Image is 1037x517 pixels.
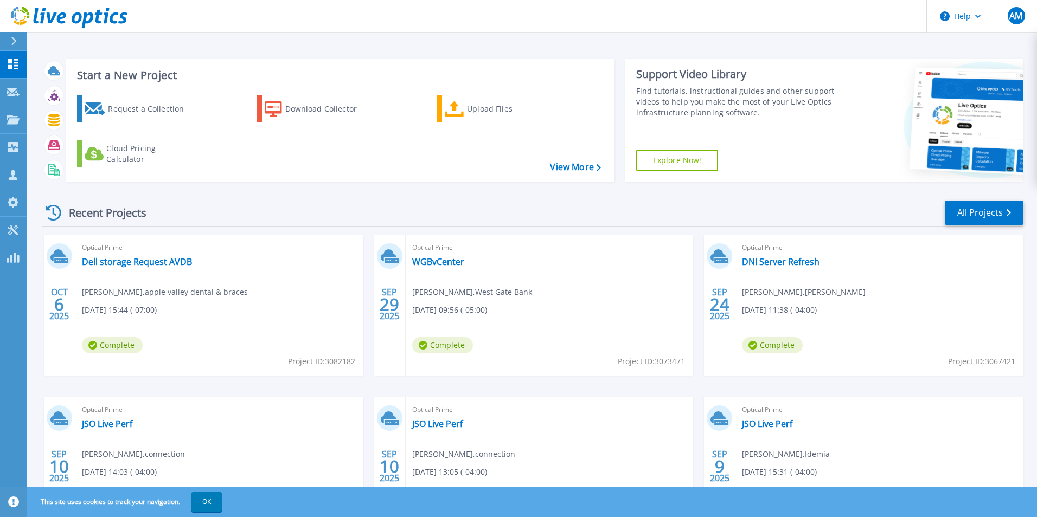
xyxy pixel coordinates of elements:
h3: Start a New Project [77,69,600,81]
div: Request a Collection [108,98,195,120]
a: WGBvCenter [412,256,464,267]
span: [DATE] 09:56 (-05:00) [412,304,487,316]
span: 24 [710,300,729,309]
span: Optical Prime [82,404,357,416]
a: All Projects [945,201,1023,225]
a: View More [550,162,600,172]
span: [DATE] 15:31 (-04:00) [742,466,817,478]
span: [PERSON_NAME] , apple valley dental & braces [82,286,248,298]
span: Complete [742,337,803,353]
span: 10 [380,462,399,471]
div: Find tutorials, instructional guides and other support videos to help you make the most of your L... [636,86,839,118]
a: Upload Files [437,95,558,122]
a: Dell storage Request AVDB [82,256,192,267]
span: Optical Prime [412,404,687,416]
span: 6 [54,300,64,309]
span: [PERSON_NAME] , connection [412,448,515,460]
span: [PERSON_NAME] , Idemia [742,448,830,460]
div: SEP 2025 [709,285,730,324]
a: Request a Collection [77,95,198,122]
div: Download Collector [285,98,372,120]
div: SEP 2025 [379,285,400,324]
span: [PERSON_NAME] , [PERSON_NAME] [742,286,866,298]
div: Support Video Library [636,67,839,81]
a: Cloud Pricing Calculator [77,140,198,167]
span: [DATE] 11:38 (-04:00) [742,304,817,316]
span: This site uses cookies to track your navigation. [30,492,222,512]
button: OK [191,492,222,512]
div: Upload Files [467,98,554,120]
a: JSO Live Perf [412,418,463,429]
span: [DATE] 14:03 (-04:00) [82,466,157,478]
a: Download Collector [257,95,378,122]
span: [PERSON_NAME] , connection [82,448,185,460]
span: 10 [49,462,69,471]
span: Complete [82,337,143,353]
span: Project ID: 3067421 [948,356,1015,367]
div: OCT 2025 [49,285,69,324]
div: SEP 2025 [379,447,400,486]
a: DNI Server Refresh [742,256,820,267]
div: SEP 2025 [709,447,730,486]
span: [PERSON_NAME] , West Gate Bank [412,286,532,298]
span: Complete [412,337,473,353]
a: Explore Now! [636,150,719,171]
span: [DATE] 15:44 (-07:00) [82,304,157,316]
span: AM [1009,11,1022,20]
span: 29 [380,300,399,309]
a: JSO Live Perf [82,418,132,429]
div: Cloud Pricing Calculator [106,143,193,165]
span: Project ID: 3073471 [618,356,685,367]
span: Project ID: 3082182 [288,356,355,367]
span: Optical Prime [82,242,357,254]
span: Optical Prime [742,242,1017,254]
div: SEP 2025 [49,447,69,486]
span: [DATE] 13:05 (-04:00) [412,466,487,478]
a: JSO Live Perf [742,418,792,429]
div: Recent Projects [42,199,161,226]
span: Optical Prime [742,404,1017,416]
span: 9 [715,462,725,471]
span: Optical Prime [412,242,687,254]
